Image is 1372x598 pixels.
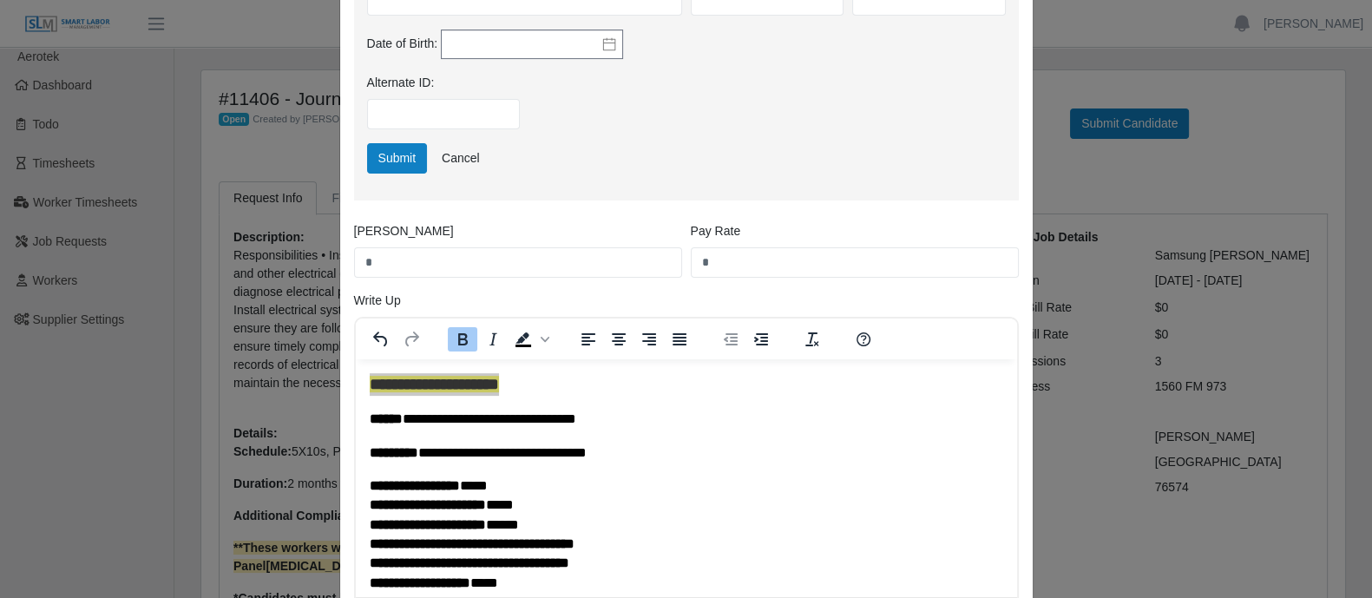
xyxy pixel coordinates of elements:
label: Pay Rate [691,222,741,240]
label: Write Up [354,292,401,310]
button: Decrease indent [715,327,745,352]
label: Date of Birth: [367,35,438,53]
button: Help [848,327,877,352]
label: [PERSON_NAME] [354,222,454,240]
button: Italic [477,327,507,352]
button: Bold [447,327,476,352]
body: Rich Text Area. Press ALT-0 for help. [14,14,647,575]
div: Background color Black [508,327,551,352]
label: Alternate ID: [367,74,435,92]
button: Undo [366,327,396,352]
button: Redo [396,327,425,352]
a: Cancel [430,143,491,174]
button: Submit [367,143,428,174]
button: Increase indent [745,327,775,352]
button: Justify [664,327,693,352]
button: Align right [633,327,663,352]
button: Align center [603,327,633,352]
button: Clear formatting [797,327,826,352]
iframe: Rich Text Area [356,359,1017,597]
button: Align left [573,327,602,352]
